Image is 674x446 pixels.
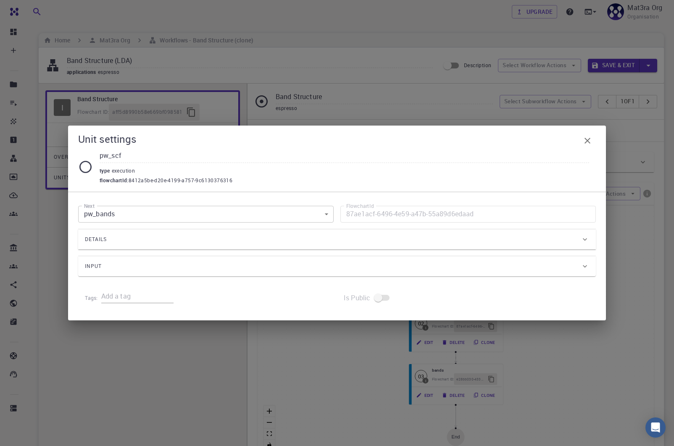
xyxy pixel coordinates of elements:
[346,202,374,210] label: FlowchartId
[78,132,137,146] h5: Unit settings
[18,6,48,13] span: Support
[84,202,95,210] label: Next
[78,206,334,223] div: pw_bands
[78,229,596,249] div: Details
[129,176,232,185] span: 8412a5be-d20e-4199-a757-9c6130376316
[85,233,107,246] span: Details
[78,256,596,276] div: Input
[100,167,112,174] span: type
[100,176,129,185] span: flowchartId :
[344,293,370,303] span: Is Public
[85,260,102,273] span: Input
[645,417,666,438] div: Open Intercom Messenger
[112,167,139,174] span: execution
[85,290,101,302] h6: Tags:
[101,290,174,303] input: Add a tag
